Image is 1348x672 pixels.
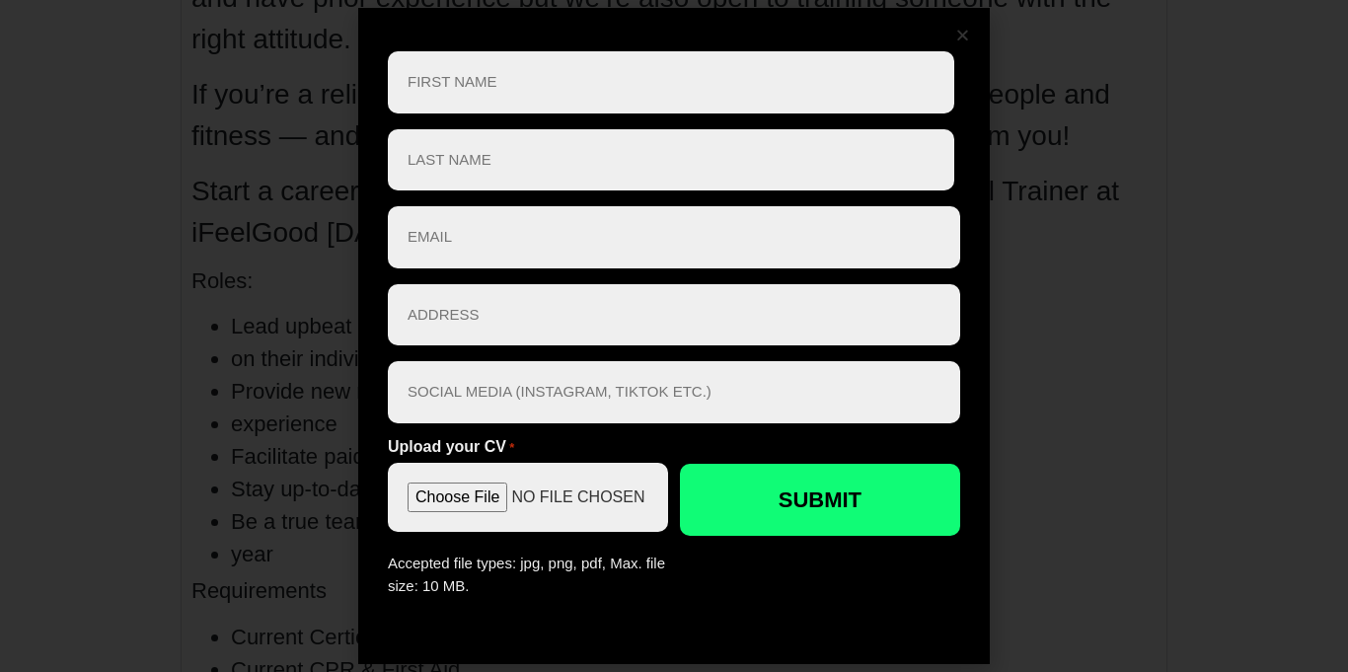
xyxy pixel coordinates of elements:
input: Social Media (Instagram, Tiktok ETC.) [388,361,960,423]
input: First Name [388,51,954,113]
input: Last Name [388,129,954,191]
input: Address [388,284,960,346]
span: Accepted file types: jpg, png, pdf, Max. file size: 10 MB. [388,540,668,597]
label: Upload your CV [388,439,514,455]
a: Close [955,28,970,42]
input: Submit [680,464,960,536]
input: Email [388,206,960,268]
